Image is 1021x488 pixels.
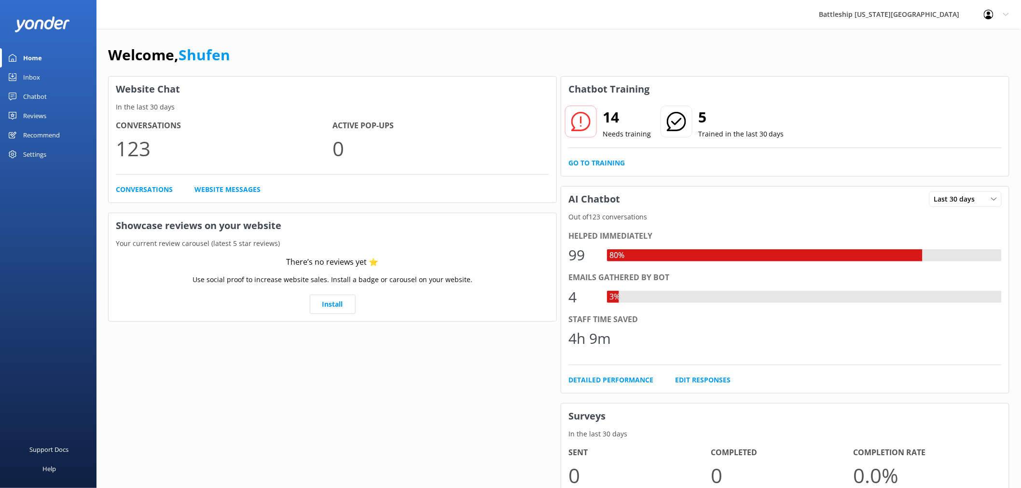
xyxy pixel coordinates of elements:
[561,212,1009,222] p: Out of 123 conversations
[561,187,627,212] h3: AI Chatbot
[568,285,597,309] div: 4
[14,16,70,32] img: yonder-white-logo.png
[194,184,261,195] a: Website Messages
[561,77,657,102] h3: Chatbot Training
[561,429,1009,439] p: In the last 30 days
[603,106,651,129] h2: 14
[23,106,46,125] div: Reviews
[116,132,332,164] p: 123
[193,274,472,285] p: Use social proof to increase website sales. Install a badge or carousel on your website.
[23,68,40,87] div: Inbox
[568,244,597,267] div: 99
[310,295,356,314] a: Install
[23,145,46,164] div: Settings
[23,125,60,145] div: Recommend
[568,327,611,350] div: 4h 9m
[23,87,47,106] div: Chatbot
[332,132,549,164] p: 0
[287,256,379,269] div: There’s no reviews yet ⭐
[568,447,711,459] h4: Sent
[854,447,996,459] h4: Completion Rate
[934,194,981,204] span: Last 30 days
[675,375,731,385] a: Edit Responses
[116,184,173,195] a: Conversations
[332,120,549,132] h4: Active Pop-ups
[179,45,230,65] a: Shufen
[561,404,1009,429] h3: Surveys
[108,43,230,67] h1: Welcome,
[116,120,332,132] h4: Conversations
[30,440,69,459] div: Support Docs
[698,129,784,139] p: Trained in the last 30 days
[109,238,556,249] p: Your current review carousel (latest 5 star reviews)
[698,106,784,129] h2: 5
[568,230,1002,243] div: Helped immediately
[568,158,625,168] a: Go to Training
[568,375,653,385] a: Detailed Performance
[607,291,622,303] div: 3%
[109,77,556,102] h3: Website Chat
[607,249,627,262] div: 80%
[23,48,42,68] div: Home
[568,271,1002,284] div: Emails gathered by bot
[42,459,56,478] div: Help
[568,313,1002,326] div: Staff time saved
[711,447,853,459] h4: Completed
[603,129,651,139] p: Needs training
[109,102,556,112] p: In the last 30 days
[109,213,556,238] h3: Showcase reviews on your website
